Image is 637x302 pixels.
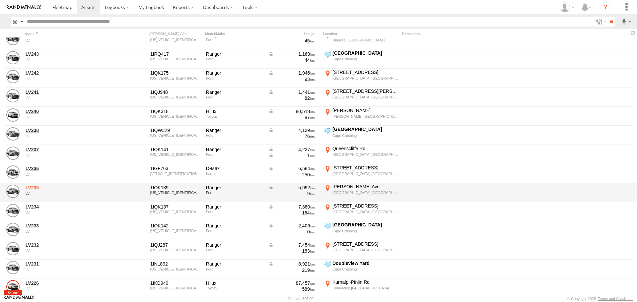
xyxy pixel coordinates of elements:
[598,297,633,301] a: Terms and Conditions
[332,229,398,233] div: Cape Crushing
[206,76,264,80] div: Ford
[268,267,315,273] div: 219
[323,241,399,259] label: Click to View Current Location
[206,95,264,99] div: Ford
[268,280,315,286] div: 87,457
[323,31,399,49] label: Click to View Current Location
[323,184,399,202] label: Click to View Current Location
[206,267,264,271] div: Ford
[25,31,117,36] div: Click to Sort
[206,147,264,152] div: Ranger
[332,222,398,228] div: [GEOGRAPHIC_DATA]
[150,89,201,95] div: 1IQJ948
[332,69,398,75] div: [STREET_ADDRESS]
[323,203,399,221] label: Click to View Current Location
[323,31,399,36] div: Location
[268,286,315,292] div: 589
[26,211,116,214] div: undefined
[206,242,264,248] div: Ranger
[26,89,116,95] a: LV241
[150,261,201,267] div: 1INL892
[206,223,264,229] div: Ranger
[150,165,201,171] div: 1IGF763
[332,114,398,119] div: [PERSON_NAME],[GEOGRAPHIC_DATA]
[150,267,201,271] div: MPBCM1F60RX642354
[268,57,315,63] div: 44
[332,126,398,132] div: [GEOGRAPHIC_DATA]
[26,249,116,253] div: undefined
[26,287,116,291] div: undefined
[323,50,399,68] label: Click to View Current Location
[332,286,398,290] div: Cundeelee,[GEOGRAPHIC_DATA]
[6,280,20,293] a: View Asset Details
[332,50,398,56] div: [GEOGRAPHIC_DATA]
[150,172,201,176] div: MPATFS40JPG016456
[26,115,116,119] div: undefined
[323,107,399,125] label: Click to View Current Location
[268,223,315,229] div: Data from Vehicle CANbus
[323,260,399,278] label: Click to View Current Location
[150,286,201,290] div: MR0KA3CD501319279
[268,76,315,82] div: 93
[332,171,398,176] div: [GEOGRAPHIC_DATA],[GEOGRAPHIC_DATA]
[288,297,314,301] div: Version: 306.00
[150,127,201,133] div: 1IQW329
[557,2,577,12] div: Matt Catley
[26,268,116,272] div: undefined
[150,51,201,57] div: 1IRQ417
[150,280,201,286] div: 1IKD940
[206,114,264,118] div: Toyota
[150,210,201,214] div: MPBCMEF60SX660253
[206,185,264,191] div: Ranger
[267,31,320,36] div: Usage
[268,95,315,101] div: 82
[26,242,116,248] a: LV232
[206,89,264,95] div: Ranger
[150,229,201,233] div: MPBCMEF60SX660255
[206,51,264,57] div: Ranger
[26,185,116,191] a: LV235
[26,165,116,171] a: LV236
[593,17,607,27] label: Search Filter Options
[332,88,398,94] div: [STREET_ADDRESS][PERSON_NAME]
[332,210,398,214] div: [GEOGRAPHIC_DATA],[GEOGRAPHIC_DATA]
[26,134,116,138] div: undefined
[332,190,398,195] div: [GEOGRAPHIC_DATA],[GEOGRAPHIC_DATA]
[268,127,315,133] div: Data from Vehicle CANbus
[332,184,398,190] div: [PERSON_NAME] Ave
[26,191,116,195] div: undefined
[206,70,264,76] div: Ranger
[268,261,315,267] div: Data from Vehicle CANbus
[332,133,398,138] div: Cape Crushing
[150,57,201,61] div: MNACMFF60SW351858
[26,280,116,286] a: LV226
[323,279,399,297] label: Click to View Current Location
[26,108,116,114] a: LV240
[567,297,633,301] div: © Copyright 2025 -
[206,286,264,290] div: Toyota
[206,261,264,267] div: Ranger
[150,147,201,152] div: 1IQK141
[206,152,264,156] div: Ford
[150,76,201,80] div: MPBCMEF60SX660322
[206,229,264,233] div: Ford
[206,133,264,137] div: Ford
[150,95,201,99] div: MPBCMEF60SX660252
[268,248,315,254] div: 183
[600,2,611,13] i: ?
[149,31,202,36] div: [PERSON_NAME]./Vin
[268,38,315,44] div: 45
[268,204,315,210] div: Data from Vehicle CANbus
[206,248,264,252] div: Ford
[332,267,398,272] div: Cape Crushing
[206,191,264,195] div: Ford
[332,95,398,99] div: [GEOGRAPHIC_DATA],[GEOGRAPHIC_DATA]
[268,229,315,235] div: 0
[150,204,201,210] div: 1IQK137
[150,70,201,76] div: 1IQK175
[26,147,116,152] a: LV237
[4,295,34,302] a: Visit our Website
[332,38,398,42] div: Dianella,[GEOGRAPHIC_DATA]
[268,89,315,95] div: Data from Vehicle CANbus
[150,185,201,191] div: 1IQK139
